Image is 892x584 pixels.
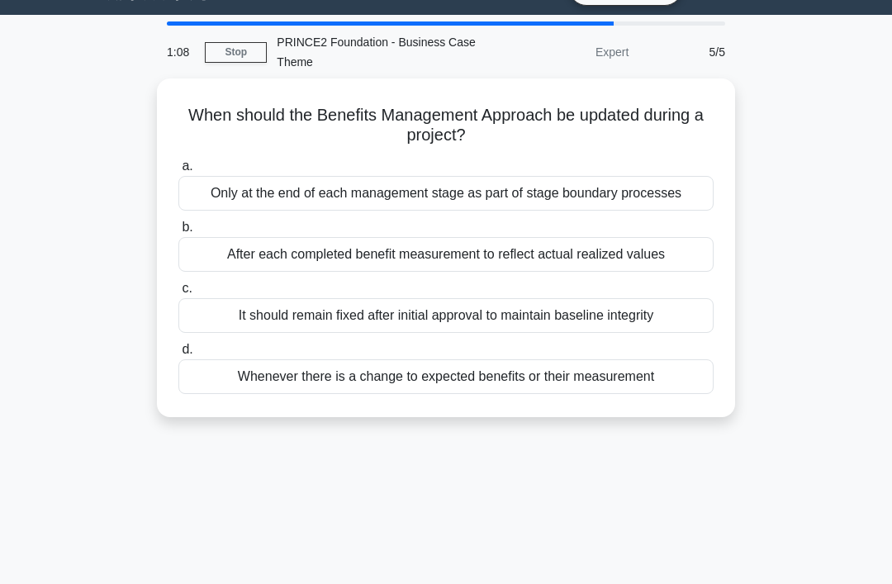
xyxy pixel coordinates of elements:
span: c. [182,281,192,295]
div: 5/5 [638,36,735,69]
div: Expert [494,36,638,69]
span: b. [182,220,192,234]
div: PRINCE2 Foundation - Business Case Theme [267,26,494,78]
div: It should remain fixed after initial approval to maintain baseline integrity [178,298,714,333]
div: Whenever there is a change to expected benefits or their measurement [178,359,714,394]
h5: When should the Benefits Management Approach be updated during a project? [177,105,715,146]
div: Only at the end of each management stage as part of stage boundary processes [178,176,714,211]
a: Stop [205,42,267,63]
div: 1:08 [157,36,205,69]
span: d. [182,342,192,356]
span: a. [182,159,192,173]
div: After each completed benefit measurement to reflect actual realized values [178,237,714,272]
